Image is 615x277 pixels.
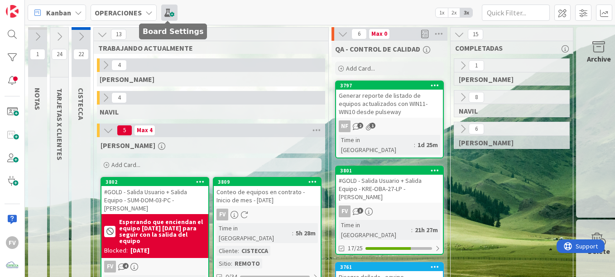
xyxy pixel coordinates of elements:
div: 3809Conteo de equipos en contrato - Inicio de mes - [DATE] [214,178,321,206]
div: 3809 [214,178,321,186]
div: FV [101,261,208,272]
span: 4 [123,263,129,269]
b: OPERACIONES [95,8,142,17]
span: : [414,140,415,150]
span: Support [19,1,41,12]
img: avatar [6,259,19,272]
span: TARJETAS X CLIENTES [55,88,64,160]
div: FV [104,261,116,272]
span: 2x [448,8,460,17]
span: NAVIL [459,106,558,115]
span: 4 [111,60,127,71]
div: Blocked: [104,246,128,255]
div: Cliente [216,246,238,256]
div: Max 0 [371,32,387,36]
div: 3797Generar reporte de listado de equipos actualizados con WIN11-WIN10 desde pulseway [336,81,443,118]
span: COMPLETADAS [455,43,562,53]
span: 4 [111,92,127,103]
div: Time in [GEOGRAPHIC_DATA] [339,220,411,240]
div: [DATE] [130,246,149,255]
div: NF [339,120,351,132]
span: : [238,246,239,256]
div: Archive [587,53,611,64]
img: Visit kanbanzone.com [6,5,19,18]
span: NOTAS [33,88,42,110]
div: REMOTO [232,258,262,268]
div: 21h 27m [413,225,440,235]
div: 3801 [340,167,443,174]
span: Add Card... [111,161,140,169]
div: CISTECCA [239,246,270,256]
div: FV [214,209,321,220]
div: 5h 28m [293,228,318,238]
div: #GOLD - Salida Usuario + Salida Equipo - SUM-DOM-03-PC - [PERSON_NAME] [101,186,208,214]
div: 1d 25m [415,140,440,150]
div: FV [336,205,443,217]
div: 3802#GOLD - Salida Usuario + Salida Equipo - SUM-DOM-03-PC - [PERSON_NAME] [101,178,208,214]
span: 8 [469,92,484,103]
div: Conteo de equipos en contrato - Inicio de mes - [DATE] [214,186,321,206]
div: Max 4 [137,128,153,133]
div: FV [339,205,351,217]
div: 3761 [340,264,443,270]
div: NF [336,120,443,132]
span: : [411,225,413,235]
span: 15 [468,29,483,40]
div: 3761 [336,263,443,271]
span: 1 [370,123,375,129]
span: 1 [469,60,484,71]
h5: Board Settings [143,27,203,36]
div: 3797 [336,81,443,90]
span: NAVIL [100,107,119,116]
span: 6 [351,29,367,39]
span: GABRIEL [459,75,558,84]
b: Esperando que enciendan el equipo [DATE] [DATE] para seguir con la salida del equipo [119,219,206,244]
span: 17/25 [348,244,363,253]
div: Time in [GEOGRAPHIC_DATA] [216,223,292,243]
span: 3 [357,208,363,214]
div: Sitio [216,258,231,268]
div: FV [216,209,228,220]
div: 3802 [106,179,208,185]
span: 24 [52,49,67,60]
span: Add Card... [346,64,375,72]
div: #GOLD - Salida Usuario + Salida Equipo - KRE-OBA-27-LP - [PERSON_NAME] [336,175,443,203]
span: 13 [111,29,126,40]
span: 3x [460,8,472,17]
span: 2 [357,123,363,129]
input: Quick Filter... [482,5,550,21]
span: 1 [30,49,45,60]
div: Time in [GEOGRAPHIC_DATA] [339,135,414,155]
div: 3809 [218,179,321,185]
div: FV [6,236,19,249]
span: : [231,258,232,268]
span: FERNANDO [101,141,155,150]
span: GABRIEL [100,75,154,84]
div: Generar reporte de listado de equipos actualizados con WIN11-WIN10 desde pulseway [336,90,443,118]
span: 1x [436,8,448,17]
div: 3797 [340,82,443,89]
span: QA - CONTROL DE CALIDAD [335,44,420,53]
span: 6 [469,124,484,134]
span: FERNANDO [459,138,558,147]
span: : [292,228,293,238]
span: 22 [73,49,89,60]
div: 3802 [101,178,208,186]
span: Kanban [46,7,71,18]
span: 5 [117,125,132,136]
div: 3801 [336,167,443,175]
span: TRABAJANDO ACTUALMENTE [98,43,317,53]
div: 3801#GOLD - Salida Usuario + Salida Equipo - KRE-OBA-27-LP - [PERSON_NAME] [336,167,443,203]
span: CISTECCA [77,88,86,120]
